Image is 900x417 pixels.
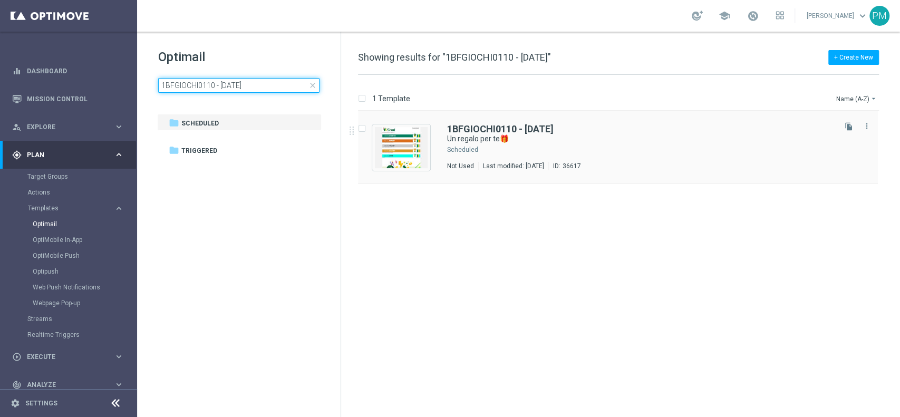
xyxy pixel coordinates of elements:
[25,400,57,406] a: Settings
[863,122,871,130] i: more_vert
[358,52,551,63] span: Showing results for "1BFGIOCHI0110 - [DATE]"
[28,205,103,211] span: Templates
[27,204,124,212] button: Templates keyboard_arrow_right
[857,10,868,22] span: keyboard_arrow_down
[169,145,179,156] i: folder
[33,279,136,295] div: Web Push Notifications
[27,169,136,185] div: Target Groups
[27,354,114,360] span: Execute
[835,92,879,105] button: Name (A-Z)arrow_drop_down
[12,151,124,159] button: gps_fixed Plan keyboard_arrow_right
[12,352,114,362] div: Execute
[12,67,124,75] button: equalizer Dashboard
[33,283,110,292] a: Web Push Notifications
[447,146,478,154] div: Scheduled
[12,353,124,361] button: play_circle_outline Execute keyboard_arrow_right
[27,188,110,197] a: Actions
[447,134,834,144] div: Un regalo per te🎁
[12,57,124,85] div: Dashboard
[12,122,22,132] i: person_search
[27,200,136,311] div: Templates
[12,381,124,389] button: track_changes Analyze keyboard_arrow_right
[479,162,548,170] div: Last modified: [DATE]
[169,118,179,128] i: folder
[308,81,317,90] span: close
[12,380,22,390] i: track_changes
[33,220,110,228] a: Optimail
[806,8,869,24] a: [PERSON_NAME]keyboard_arrow_down
[548,162,581,170] div: ID:
[27,315,110,323] a: Streams
[828,50,879,65] button: + Create New
[12,95,124,103] button: Mission Control
[12,150,22,160] i: gps_fixed
[33,216,136,232] div: Optimail
[447,123,554,134] b: 1BFGIOCHI0110 - [DATE]
[28,205,114,211] div: Templates
[27,172,110,181] a: Target Groups
[33,236,110,244] a: OptiMobile In-App
[372,94,410,103] p: 1 Template
[12,66,22,76] i: equalizer
[114,352,124,362] i: keyboard_arrow_right
[27,382,114,388] span: Analyze
[12,122,114,132] div: Explore
[158,78,320,93] input: Search Template
[12,85,124,113] div: Mission Control
[27,185,136,200] div: Actions
[27,311,136,327] div: Streams
[27,331,110,339] a: Realtime Triggers
[480,146,834,154] div: Scheduled
[869,94,878,103] i: arrow_drop_down
[719,10,730,22] span: school
[158,49,320,65] h1: Optimail
[842,120,856,133] button: file_copy
[447,124,554,134] a: 1BFGIOCHI0110 - [DATE]
[27,327,136,343] div: Realtime Triggers
[27,124,114,130] span: Explore
[33,232,136,248] div: OptiMobile In-App
[12,380,114,390] div: Analyze
[33,248,136,264] div: OptiMobile Push
[869,6,889,26] div: PM
[11,399,20,408] i: settings
[12,150,114,160] div: Plan
[563,162,581,170] div: 36617
[181,119,219,128] span: Scheduled
[27,57,124,85] a: Dashboard
[114,150,124,160] i: keyboard_arrow_right
[862,120,872,132] button: more_vert
[12,123,124,131] button: person_search Explore keyboard_arrow_right
[33,264,136,279] div: Optipush
[114,122,124,132] i: keyboard_arrow_right
[33,267,110,276] a: Optipush
[33,299,110,307] a: Webpage Pop-up
[347,111,898,184] div: Press SPACE to select this row.
[845,122,853,131] i: file_copy
[447,162,474,170] div: Not Used
[33,295,136,311] div: Webpage Pop-up
[375,127,428,168] img: 36617.jpeg
[114,380,124,390] i: keyboard_arrow_right
[181,146,217,156] span: Triggered
[33,251,110,260] a: OptiMobile Push
[27,85,124,113] a: Mission Control
[114,203,124,214] i: keyboard_arrow_right
[12,352,22,362] i: play_circle_outline
[27,152,114,158] span: Plan
[447,134,809,144] a: Un regalo per te🎁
